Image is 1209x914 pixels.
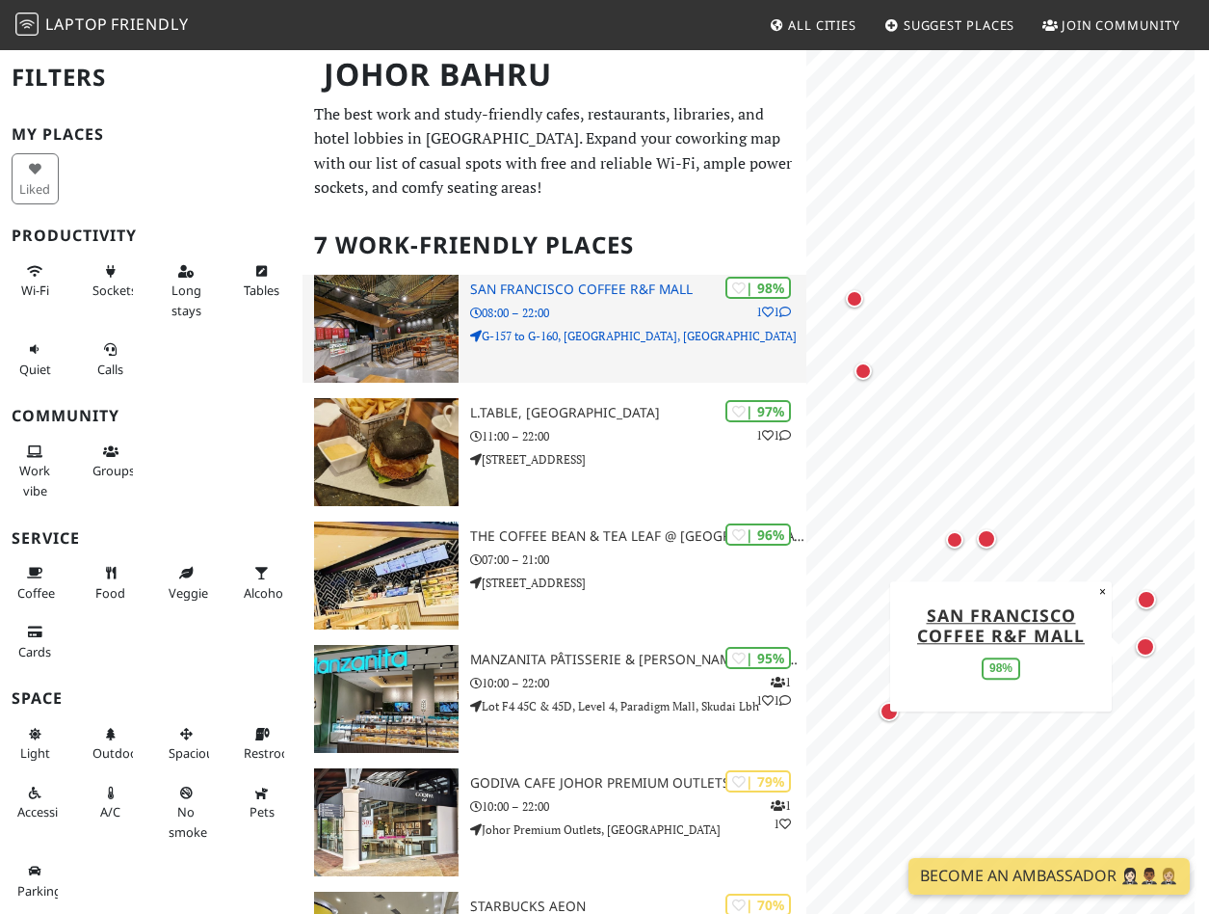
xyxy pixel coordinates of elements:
[92,282,137,299] span: Power sockets
[470,797,806,816] p: 10:00 – 22:00
[92,462,135,479] span: Group tables
[18,643,51,660] span: Credit cards
[87,334,134,385] button: Calls
[163,557,210,608] button: Veggie
[169,744,220,762] span: Spacious
[470,775,806,792] h3: Godiva Cafe Johor Premium Outlets
[470,551,806,569] p: 07:00 – 21:00
[302,275,806,383] a: San Francisco Coffee R&F Mall | 98% 11 San Francisco Coffee R&F Mall 08:00 – 22:00 G-157 to G-160...
[877,8,1023,42] a: Suggest Places
[17,882,62,900] span: Parking
[97,361,123,378] span: Video/audio calls
[302,398,806,506] a: L.table, Taman Pelangi | 97% 11 L.table, [GEOGRAPHIC_DATA] 11:00 – 22:00 [STREET_ADDRESS]
[15,13,39,36] img: LaptopFriendly
[12,777,59,828] button: Accessible
[250,803,275,820] span: Pet friendly
[470,450,806,469] p: [STREET_ADDRESS]
[169,803,207,840] span: Smoke free
[470,282,806,298] h3: San Francisco Coffee R&F Mall
[725,400,791,422] div: | 97%
[87,557,134,608] button: Food
[15,9,189,42] a: LaptopFriendly LaptopFriendly
[12,616,59,667] button: Cards
[111,13,188,35] span: Friendly
[908,858,1190,895] a: Become an Ambassador 🤵🏻‍♀️🤵🏾‍♂️🤵🏼‍♀️
[973,525,1000,552] div: Map marker
[20,744,50,762] span: Natural light
[12,529,291,548] h3: Service
[12,125,291,144] h3: My Places
[725,277,791,299] div: | 98%
[244,744,301,762] span: Restroom
[171,282,201,318] span: Long stays
[12,334,59,385] button: Quiet
[12,557,59,608] button: Coffee
[12,48,291,107] h2: Filters
[314,398,459,506] img: L.table, Taman Pelangi
[12,255,59,307] button: Wi-Fi
[238,777,285,828] button: Pets
[470,528,806,545] h3: The Coffee Bean & Tea Leaf @ [GEOGRAPHIC_DATA]
[725,647,791,669] div: | 95%
[470,697,806,715] p: Lot F4 45C & 45D, Level 4, Paradigm Mall, Skudai Lbh
[92,744,143,762] span: Outdoor area
[1133,586,1160,613] div: Map marker
[314,522,459,630] img: The Coffee Bean & Tea Leaf @ Gleneagles Hospital Medini
[1035,8,1188,42] a: Join Community
[771,796,791,833] p: 1 1
[302,768,806,876] a: Godiva Cafe Johor Premium Outlets | 79% 11 Godiva Cafe Johor Premium Outlets 10:00 – 22:00 Johor ...
[917,604,1085,647] a: San Francisco Coffee R&F Mall
[302,645,806,753] a: Manzanita Pâtisserie & Boulangerie @ Paradigm Mall JB | 95% 111 Manzanita Pâtisserie & [PERSON_NA...
[87,718,134,769] button: Outdoor
[19,462,50,498] span: People working
[876,698,903,725] div: Map marker
[314,216,795,275] h2: 7 Work-Friendly Places
[982,658,1020,680] div: 98%
[1093,581,1112,603] button: Close popup
[842,286,867,311] div: Map marker
[169,584,208,602] span: Veggie
[163,718,210,769] button: Spacious
[470,427,806,445] p: 11:00 – 22:00
[302,522,806,630] a: The Coffee Bean & Tea Leaf @ Gleneagles Hospital Medini | 96% The Coffee Bean & Tea Leaf @ [GEOGR...
[851,359,876,384] div: Map marker
[314,102,795,201] p: The best work and study-friendly cafes, restaurants, libraries, and hotel lobbies in [GEOGRAPHIC_...
[756,673,791,710] p: 1 1 1
[470,820,806,839] p: Johor Premium Outlets, [GEOGRAPHIC_DATA]
[12,436,59,506] button: Work vibe
[87,436,134,487] button: Groups
[904,16,1015,34] span: Suggest Places
[470,327,806,345] p: G-157 to G-160, [GEOGRAPHIC_DATA], [GEOGRAPHIC_DATA]
[12,718,59,769] button: Light
[470,674,806,692] p: 10:00 – 22:00
[756,303,791,321] p: 1 1
[314,645,459,753] img: Manzanita Pâtisserie & Boulangerie @ Paradigm Mall JB
[1132,633,1159,660] div: Map marker
[761,8,864,42] a: All Cities
[1062,16,1180,34] span: Join Community
[12,227,291,245] h3: Productivity
[314,768,459,876] img: Godiva Cafe Johor Premium Outlets
[21,282,49,299] span: Stable Wi-Fi
[470,574,806,592] p: [STREET_ADDRESS]
[470,652,806,668] h3: Manzanita Pâtisserie & [PERSON_NAME] @ Paradigm Mall JB
[17,803,75,820] span: Accessible
[238,255,285,307] button: Tables
[470,405,806,421] h3: L.table, [GEOGRAPHIC_DATA]
[87,777,134,828] button: A/C
[244,584,286,602] span: Alcohol
[470,304,806,322] p: 08:00 – 22:00
[314,275,459,383] img: San Francisco Coffee R&F Mall
[12,407,291,425] h3: Community
[45,13,108,35] span: Laptop
[238,718,285,769] button: Restroom
[163,777,210,847] button: No smoke
[19,361,51,378] span: Quiet
[725,770,791,793] div: | 79%
[238,557,285,608] button: Alcohol
[87,255,134,307] button: Sockets
[725,524,791,546] div: | 96%
[244,282,279,299] span: Work-friendly tables
[756,426,791,444] p: 1 1
[100,803,120,820] span: Air conditioned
